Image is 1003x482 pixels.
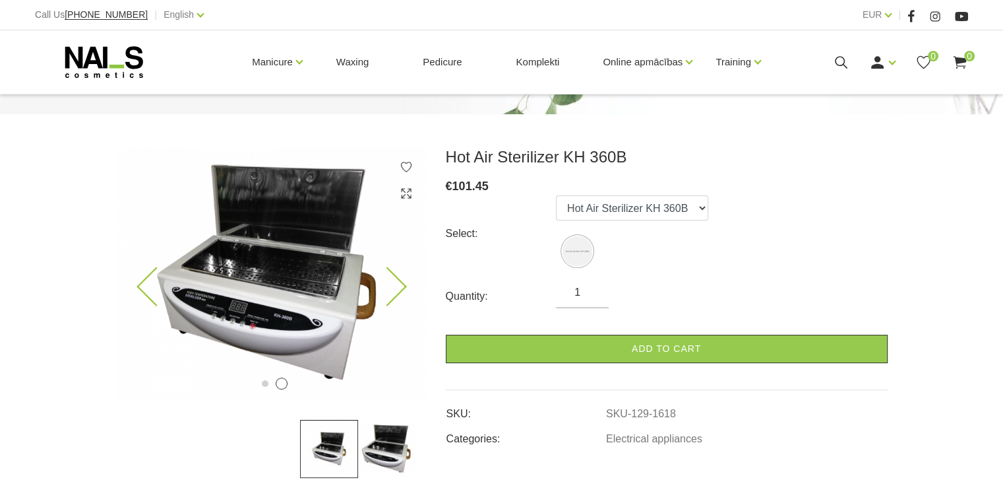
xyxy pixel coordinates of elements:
div: Select: [446,223,557,244]
img: ... [116,147,426,400]
span: € [446,180,452,193]
a: Online apmācības [603,36,683,88]
div: Call Us [35,7,148,23]
a: [PHONE_NUMBER] [65,10,148,20]
a: Komplekti [505,30,570,94]
a: Training [715,36,751,88]
a: Add to cart [446,335,888,363]
span: 0 [964,51,975,61]
span: 0 [928,51,938,61]
h3: Hot Air Sterilizer KH 360B [446,147,888,167]
span: 101.45 [452,180,489,193]
img: Hot Air Sterilizer KH 360B [562,236,592,266]
img: ... [358,420,416,478]
button: 2 of 2 [276,378,288,390]
a: Waxing [326,30,379,94]
a: English [164,7,194,22]
div: Quantity: [446,286,557,307]
span: [PHONE_NUMBER] [65,9,148,20]
a: Manicure [252,36,293,88]
a: 0 [915,54,932,71]
td: Categories: [446,422,605,447]
a: 0 [952,54,968,71]
a: Pedicure [412,30,472,94]
button: 1 of 2 [262,380,268,387]
a: Electrical appliances [606,433,702,445]
td: SKU: [446,397,605,422]
span: | [898,7,901,23]
a: SKU-129-1618 [606,408,676,420]
a: EUR [863,7,882,22]
span: | [154,7,157,23]
img: ... [300,420,358,478]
